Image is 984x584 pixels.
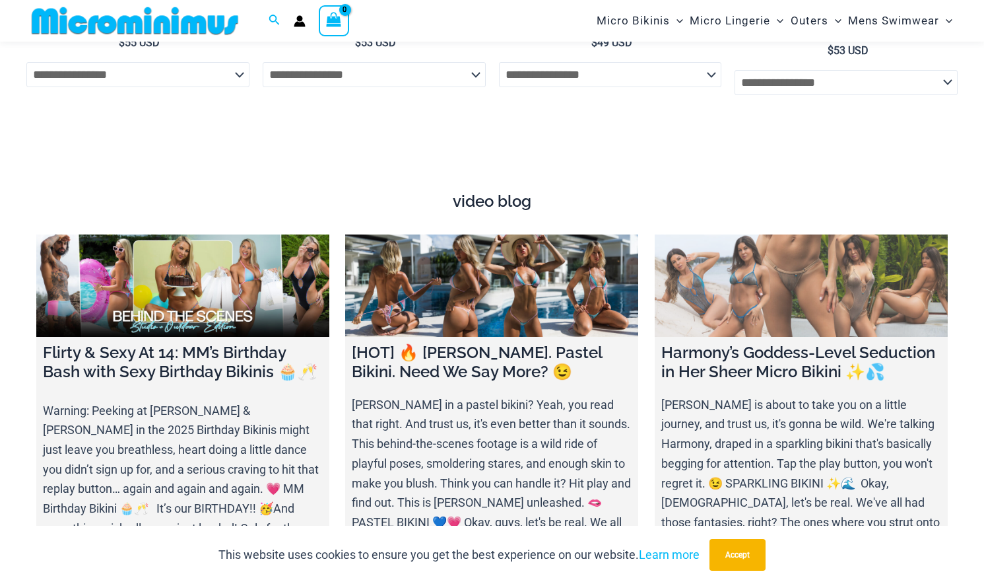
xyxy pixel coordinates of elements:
a: OutersMenu ToggleMenu Toggle [787,4,845,38]
button: Accept [709,539,766,571]
a: Search icon link [269,13,280,29]
h4: Harmony’s Goddess-Level Seduction in Her Sheer Micro Bikini ✨💦 [661,344,941,382]
bdi: 53 USD [355,36,396,49]
span: Mens Swimwear [848,4,939,38]
span: Micro Lingerie [690,4,770,38]
a: Mens SwimwearMenu ToggleMenu Toggle [845,4,956,38]
span: $ [119,36,125,49]
span: $ [355,36,361,49]
span: Menu Toggle [770,4,783,38]
p: This website uses cookies to ensure you get the best experience on our website. [218,545,700,565]
a: Micro BikinisMenu ToggleMenu Toggle [593,4,686,38]
nav: Site Navigation [591,2,958,40]
a: Account icon link [294,15,306,27]
a: View Shopping Cart, empty [319,5,349,36]
h4: [HOT] 🔥 [PERSON_NAME]. Pastel Bikini. Need We Say More? 😉 [352,344,632,382]
span: Micro Bikinis [597,4,670,38]
span: Menu Toggle [670,4,683,38]
span: Menu Toggle [828,4,841,38]
span: $ [591,36,597,49]
bdi: 53 USD [828,44,869,57]
a: Learn more [639,548,700,562]
bdi: 49 USD [591,36,632,49]
a: Micro LingerieMenu ToggleMenu Toggle [686,4,787,38]
bdi: 55 USD [119,36,160,49]
h4: video blog [36,192,948,211]
span: $ [828,44,834,57]
img: MM SHOP LOGO FLAT [26,6,244,36]
span: Menu Toggle [939,4,952,38]
span: Outers [791,4,828,38]
a: Harmony’s Goddess-Level Seduction in Her Sheer Micro Bikini ✨💦 [655,235,948,337]
h4: Flirty & Sexy At 14: MM’s Birthday Bash with Sexy Birthday Bikinis 🧁🥂 [43,344,323,382]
